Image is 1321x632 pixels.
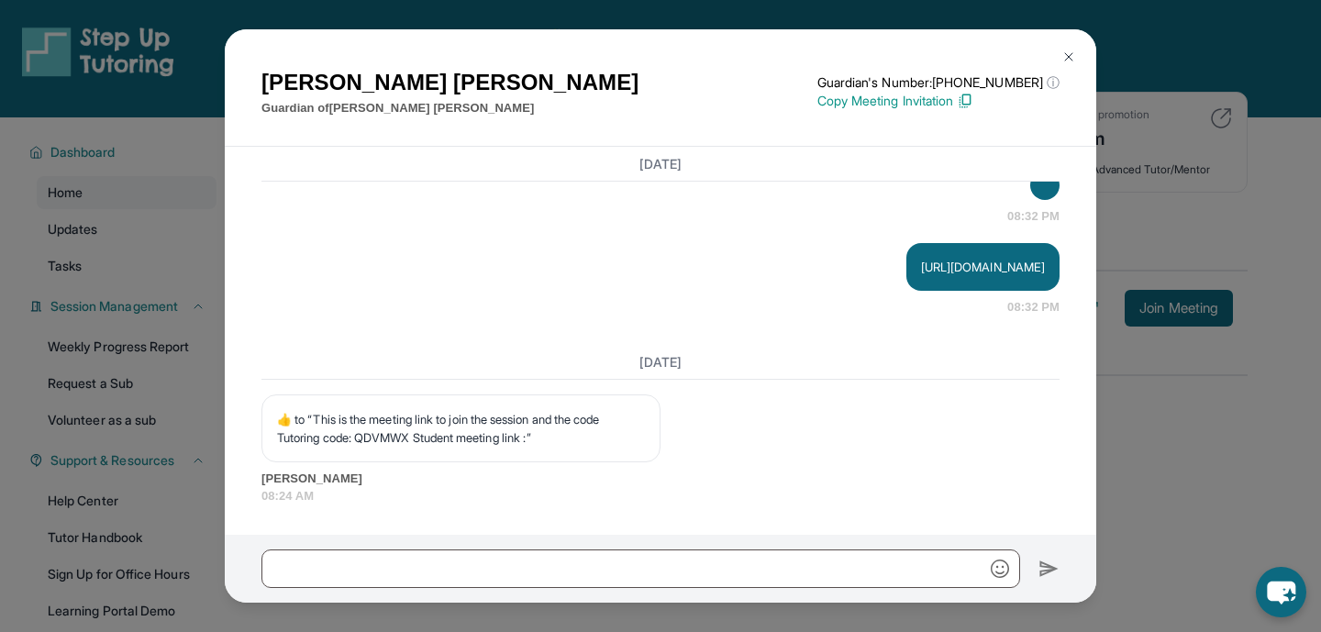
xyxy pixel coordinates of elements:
span: 08:24 AM [261,487,1060,505]
p: Copy Meeting Invitation [817,92,1060,110]
img: Close Icon [1061,50,1076,64]
button: chat-button [1256,567,1306,617]
p: [URL][DOMAIN_NAME] [921,258,1045,276]
span: 08:32 PM [1007,298,1060,316]
img: Send icon [1038,558,1060,580]
p: Guardian of [PERSON_NAME] [PERSON_NAME] [261,99,638,117]
h1: [PERSON_NAME] [PERSON_NAME] [261,66,638,99]
img: Copy Icon [957,93,973,109]
p: ​👍​ to “ This is the meeting link to join the session and the code Tutoring code: QDVMWX Student ... [277,410,645,447]
img: Emoji [991,560,1009,578]
h3: [DATE] [261,353,1060,371]
span: 08:32 PM [1007,207,1060,226]
span: [PERSON_NAME] [261,470,1060,488]
p: Guardian's Number: [PHONE_NUMBER] [817,73,1060,92]
span: ⓘ [1047,73,1060,92]
h3: [DATE] [261,154,1060,172]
